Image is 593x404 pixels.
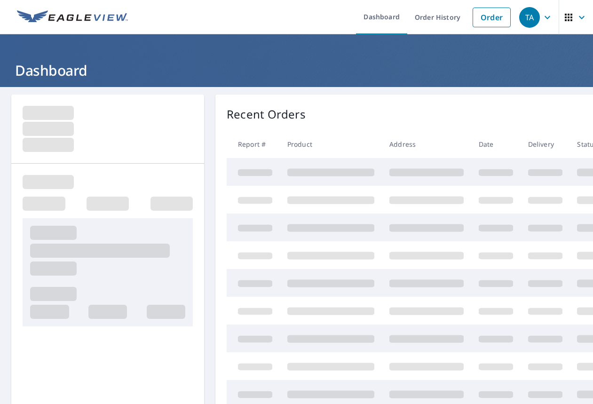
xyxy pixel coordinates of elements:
div: TA [519,7,540,28]
th: Address [382,130,471,158]
p: Recent Orders [227,106,306,123]
a: Order [473,8,511,27]
img: EV Logo [17,10,128,24]
h1: Dashboard [11,61,582,80]
th: Date [471,130,521,158]
th: Delivery [521,130,570,158]
th: Report # [227,130,280,158]
th: Product [280,130,382,158]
